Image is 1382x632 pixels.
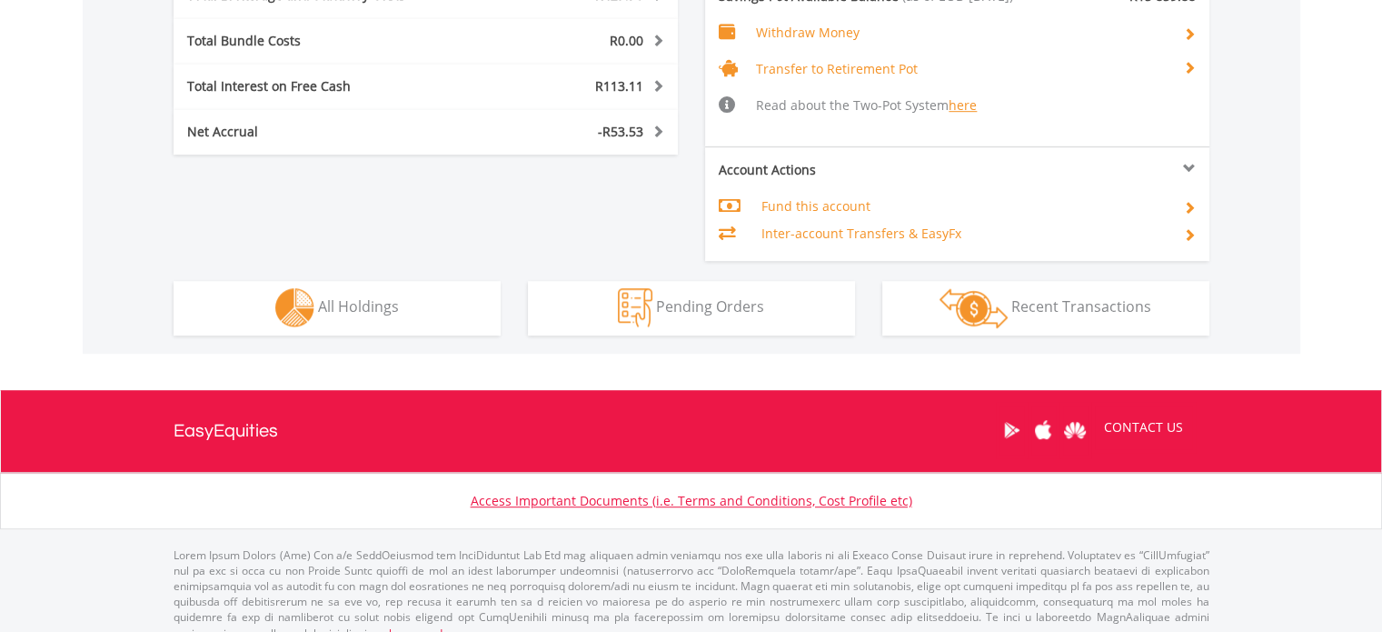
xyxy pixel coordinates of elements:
div: Total Interest on Free Cash [174,77,468,95]
img: holdings-wht.png [275,288,314,327]
span: Read about the Two-Pot System [756,96,977,114]
img: pending_instructions-wht.png [618,288,652,327]
span: R113.11 [595,77,643,95]
span: Transfer to Retirement Pot [756,60,918,77]
span: Recent Transactions [1011,296,1151,316]
a: Apple [1028,402,1059,458]
td: Inter-account Transfers & EasyFx [761,220,1168,247]
a: EasyEquities [174,390,278,472]
button: Pending Orders [528,281,855,336]
button: All Holdings [174,281,501,336]
td: Fund this account [761,193,1168,220]
a: Access Important Documents (i.e. Terms and Conditions, Cost Profile etc) [471,492,912,509]
button: Recent Transactions [882,281,1209,336]
a: here [949,96,977,114]
span: Withdraw Money [756,24,860,41]
a: Huawei [1059,402,1091,458]
img: transactions-zar-wht.png [940,288,1008,328]
div: Total Bundle Costs [174,32,468,50]
a: Google Play [996,402,1028,458]
span: R0.00 [610,32,643,49]
span: All Holdings [318,296,399,316]
span: -R53.53 [598,123,643,140]
span: Pending Orders [656,296,764,316]
a: CONTACT US [1091,402,1196,453]
div: Account Actions [705,161,958,179]
div: Net Accrual [174,123,468,141]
